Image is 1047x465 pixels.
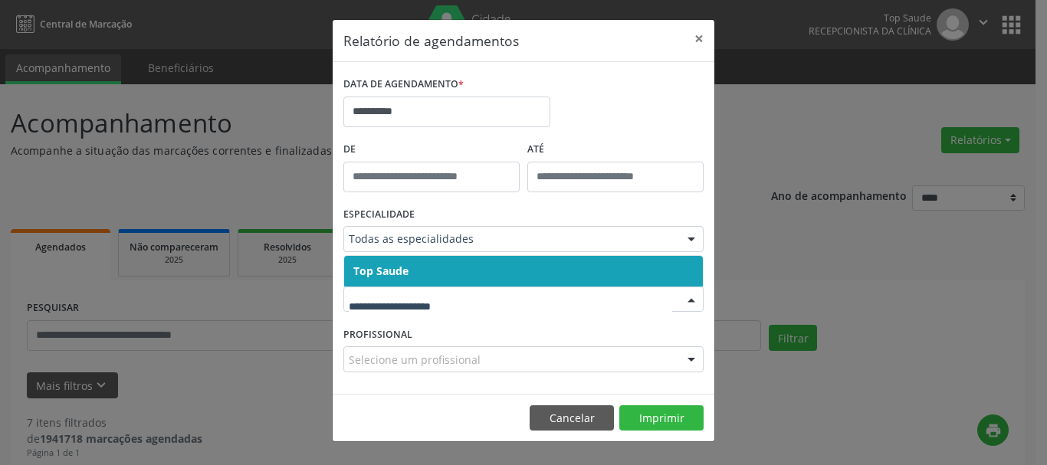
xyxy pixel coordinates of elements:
[343,31,519,51] h5: Relatório de agendamentos
[684,20,714,57] button: Close
[349,231,672,247] span: Todas as especialidades
[619,405,704,431] button: Imprimir
[343,73,464,97] label: DATA DE AGENDAMENTO
[353,264,409,278] span: Top Saude
[343,203,415,227] label: ESPECIALIDADE
[343,138,520,162] label: De
[349,352,481,368] span: Selecione um profissional
[530,405,614,431] button: Cancelar
[527,138,704,162] label: ATÉ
